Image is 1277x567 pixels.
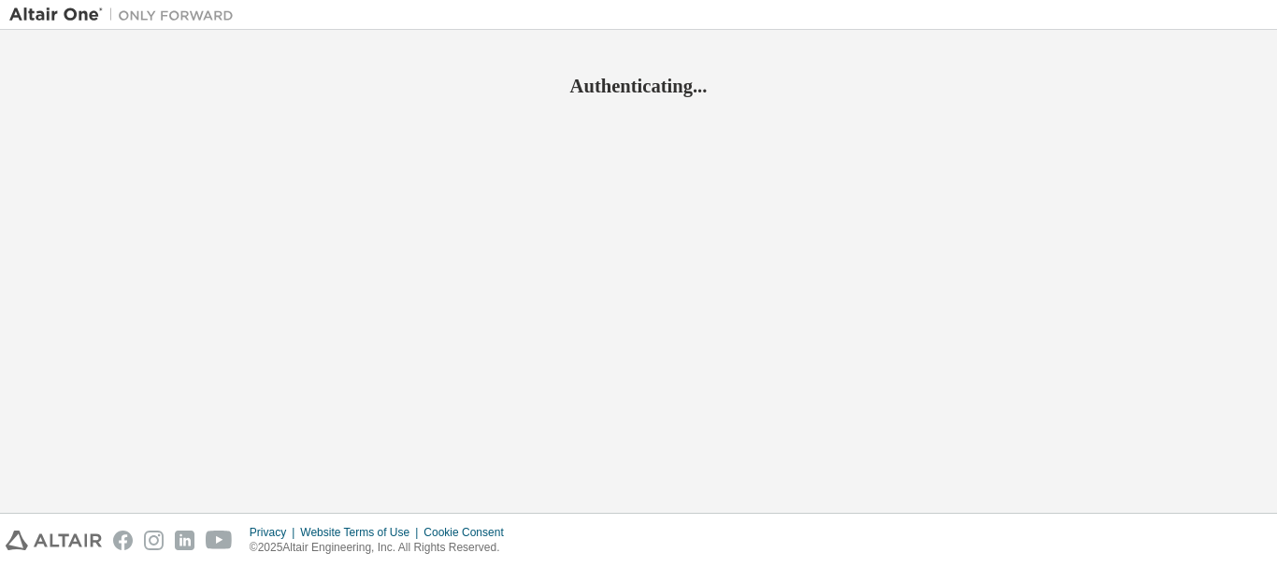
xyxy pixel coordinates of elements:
p: © 2025 Altair Engineering, Inc. All Rights Reserved. [250,540,515,556]
h2: Authenticating... [9,74,1268,98]
img: youtube.svg [206,531,233,550]
img: linkedin.svg [175,531,194,550]
div: Cookie Consent [423,525,514,540]
div: Privacy [250,525,300,540]
img: altair_logo.svg [6,531,102,550]
img: facebook.svg [113,531,133,550]
img: Altair One [9,6,243,24]
img: instagram.svg [144,531,164,550]
div: Website Terms of Use [300,525,423,540]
